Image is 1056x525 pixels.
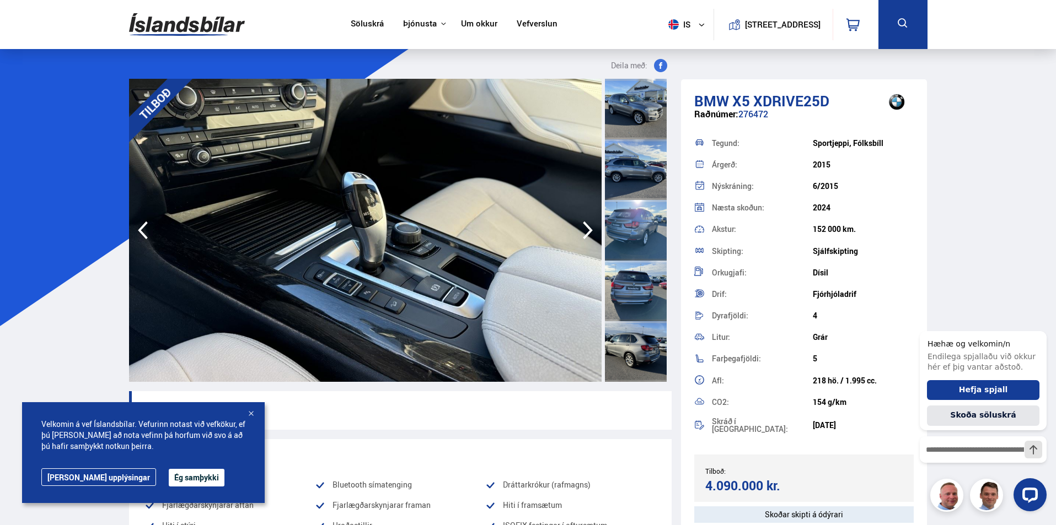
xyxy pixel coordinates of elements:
button: Þjónusta [403,19,437,29]
span: Deila með: [611,59,647,72]
div: Farþegafjöldi: [712,355,813,362]
a: Söluskrá [351,19,384,30]
span: Velkomin á vef Íslandsbílar. Vefurinn notast við vefkökur, ef þú [PERSON_NAME] að nota vefinn þá ... [41,419,245,452]
div: Orkugjafi: [712,269,813,277]
span: is [664,19,692,30]
div: Litur: [712,333,813,341]
div: 152 000 km. [813,225,914,234]
a: [PERSON_NAME] upplýsingar [41,468,156,486]
div: Drif: [712,290,813,298]
button: Deila með: [607,59,672,72]
div: 2024 [813,203,914,212]
span: X5 XDRIVE25D [732,91,829,111]
img: G0Ugv5HjCgRt.svg [129,7,245,42]
div: Dyrafjöldi: [712,312,813,320]
div: Sjálfskipting [813,247,914,256]
li: Fjarlægðarskynjarar aftan [144,499,315,512]
div: 154 g/km [813,398,914,407]
div: Tilboð: [705,467,804,475]
span: Raðnúmer: [694,108,738,120]
a: [STREET_ADDRESS] [720,9,827,40]
div: Skráð í [GEOGRAPHIC_DATA]: [712,418,813,433]
div: Næsta skoðun: [712,204,813,212]
div: 218 hö. / 1.995 cc. [813,376,914,385]
div: 4.090.000 kr. [705,478,801,493]
div: TILBOÐ [114,62,196,145]
div: Dísil [813,268,914,277]
div: Akstur: [712,225,813,233]
div: Árgerð: [712,161,813,169]
div: Grár [813,333,914,342]
a: Um okkur [461,19,497,30]
span: BMW [694,91,729,111]
div: Afl: [712,377,813,385]
li: Dráttarkrókur (rafmagns) [485,478,656,491]
iframe: LiveChat chat widget [911,311,1051,520]
li: Fjarlægðarskynjarar framan [315,499,485,512]
li: Hiti í framsætum [485,499,656,512]
div: 4 [813,311,914,320]
div: Skipting: [712,247,813,255]
button: is [664,8,714,41]
p: Góð smurbók [129,391,672,430]
div: 5 [813,354,914,363]
button: [STREET_ADDRESS] [749,20,817,29]
div: 2015 [813,160,914,169]
img: 2427738.jpeg [129,79,602,382]
img: brand logo [875,85,919,119]
div: 276472 [694,109,914,131]
div: 6/2015 [813,182,914,191]
button: Ég samþykki [169,469,224,486]
div: Skoðar skipti á ódýrari [694,506,914,523]
div: Fjórhjóladrif [813,290,914,299]
a: Vefverslun [517,19,558,30]
div: Tegund: [712,139,813,147]
img: svg+xml;base64,PHN2ZyB4bWxucz0iaHR0cDovL3d3dy53My5vcmcvMjAwMC9zdmciIHdpZHRoPSI1MTIiIGhlaWdodD0iNT... [668,19,679,30]
li: Bluetooth símatenging [315,478,485,491]
div: [DATE] [813,421,914,430]
div: Vinsæll búnaður [144,448,656,464]
div: Nýskráning: [712,182,813,190]
div: CO2: [712,398,813,406]
div: Sportjeppi, Fólksbíll [813,139,914,148]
